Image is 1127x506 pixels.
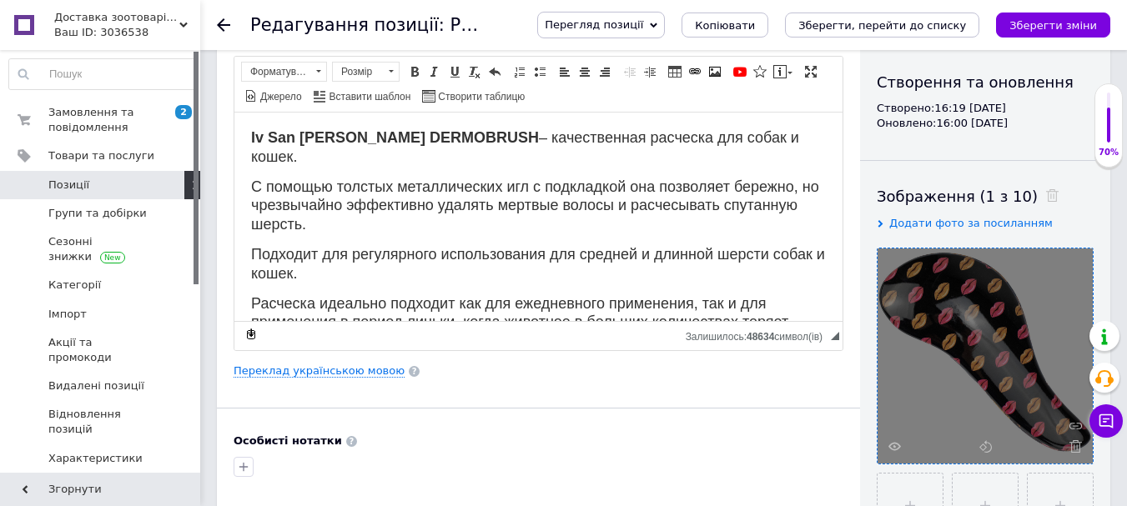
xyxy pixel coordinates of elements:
[48,278,101,293] span: Категорії
[596,63,614,81] a: По правому краю
[686,327,831,343] div: Кiлькiсть символiв
[621,63,639,81] a: Зменшити відступ
[17,17,565,53] span: – качественная расческа для собак и кошек.
[802,63,820,81] a: Максимізувати
[576,63,594,81] a: По центру
[48,407,154,437] span: Відновлення позицій
[641,63,659,81] a: Збільшити відступ
[771,63,795,81] a: Вставити повідомлення
[877,116,1094,131] div: Оновлено: 16:00 [DATE]
[48,335,154,365] span: Акції та промокоди
[333,63,383,81] span: Розмір
[17,133,591,169] span: Подходит для регулярного использования для средней и длинной шерсти собак и кошек.
[435,90,525,104] span: Створити таблицю
[234,364,405,378] a: Переклад українською мовою
[445,63,464,81] a: Підкреслений (Ctrl+U)
[48,451,143,466] span: Характеристики
[486,63,504,81] a: Повернути (Ctrl+Z)
[175,105,192,119] span: 2
[54,10,179,25] span: Доставка зоотоварів по Україні Zoo365. Ветаптека.
[425,63,444,81] a: Курсив (Ctrl+I)
[545,18,643,31] span: Перегляд позиції
[242,63,310,81] span: Форматування
[1095,147,1122,158] div: 70%
[48,378,144,393] span: Видалені позиції
[48,105,154,135] span: Замовлення та повідомлення
[258,90,302,104] span: Джерело
[48,178,89,193] span: Позиції
[1089,404,1123,438] button: Чат з покупцем
[48,148,154,163] span: Товари та послуги
[465,63,484,81] a: Видалити форматування
[1094,83,1123,168] div: 70% Якість заповнення
[405,63,424,81] a: Жирний (Ctrl+B)
[556,63,574,81] a: По лівому краю
[311,87,414,105] a: Вставити шаблон
[785,13,979,38] button: Зберегти, перейти до списку
[996,13,1110,38] button: Зберегти зміни
[17,17,304,33] strong: Iv San [PERSON_NAME] DERMOBRUSH
[420,87,527,105] a: Створити таблицю
[831,332,839,340] span: Потягніть для зміни розмірів
[747,331,774,343] span: 48634
[217,18,230,32] div: Повернутися назад
[695,19,755,32] span: Копіювати
[751,63,769,81] a: Вставити іконку
[234,434,342,447] b: Особисті нотатки
[531,63,549,81] a: Вставити/видалити маркований список
[234,113,843,321] iframe: Редактор, A24E0834-4CFA-44B7-BC53-3B1D907E059E
[877,186,1094,207] div: Зображення (1 з 10)
[48,307,87,322] span: Імпорт
[48,234,154,264] span: Сезонні знижки
[9,59,196,89] input: Пошук
[241,62,327,82] a: Форматування
[706,63,724,81] a: Зображення
[327,90,411,104] span: Вставити шаблон
[682,13,768,38] button: Копіювати
[686,63,704,81] a: Вставити/Редагувати посилання (Ctrl+L)
[877,101,1094,116] div: Створено: 16:19 [DATE]
[1009,19,1097,32] i: Зберегти зміни
[332,62,400,82] a: Розмір
[17,183,554,238] span: Расческа идеально подходит как для ежедневного применения, так и для применения в период линьки, ...
[242,87,304,105] a: Джерело
[54,25,200,40] div: Ваш ID: 3036538
[877,72,1094,93] div: Створення та оновлення
[666,63,684,81] a: Таблиця
[798,19,966,32] i: Зберегти, перейти до списку
[48,206,147,221] span: Групи та добірки
[731,63,749,81] a: Додати відео з YouTube
[511,63,529,81] a: Вставити/видалити нумерований список
[17,66,585,121] span: С помощью толстых металлических игл с подкладкой она позволяет бережно, но чрезвычайно эффективно...
[889,217,1053,229] span: Додати фото за посиланням
[242,325,260,343] a: Зробити резервну копію зараз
